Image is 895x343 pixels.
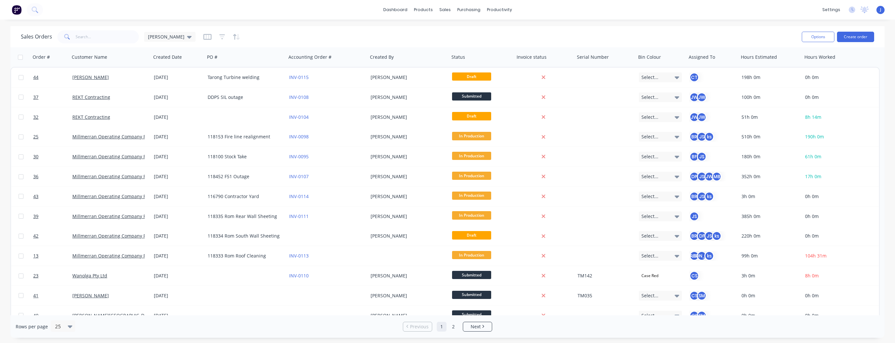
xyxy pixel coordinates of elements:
div: [DATE] [154,213,202,220]
a: INV-0095 [289,153,309,160]
span: Submitted [452,291,491,299]
span: Select... [641,253,658,259]
a: 43 [33,187,72,206]
span: 43 [33,193,38,200]
a: Next page [463,323,492,330]
div: CS [689,291,699,301]
a: INV-0111 [289,213,309,219]
a: 42 [33,226,72,246]
div: 385h 0m [741,213,797,220]
div: 0h 0m [741,292,797,299]
div: [DATE] [154,74,202,81]
button: Create order [837,32,874,42]
button: JS [689,211,699,221]
div: BR [689,231,699,241]
span: [PERSON_NAME] [148,33,184,40]
div: [PERSON_NAME] [371,173,443,180]
span: 25 [33,133,38,140]
span: 44 [33,74,38,81]
span: Submitted [452,92,491,101]
a: REKT Contracting [72,114,110,120]
div: [DATE] [154,292,202,299]
span: 13 [33,253,38,259]
div: CS [689,271,699,281]
div: 118452 F51 Outage [208,173,280,180]
div: ks [704,192,714,201]
div: JS [697,172,707,181]
a: Millmerran Operating Company Pty Ltd [72,133,158,140]
span: 0h 0m [805,74,819,80]
span: 32 [33,114,38,120]
div: 198h 0m [741,74,797,81]
div: Accounting Order # [288,54,331,60]
img: Factory [12,5,22,15]
div: [DATE] [154,312,202,319]
div: 116790 Contractor Yard [208,193,280,200]
span: Previous [410,323,429,330]
div: Bin Colour [638,54,661,60]
span: 39 [33,213,38,220]
span: Next [471,323,481,330]
div: [DATE] [154,233,202,239]
button: BRJSks [689,192,714,201]
div: JS [697,192,707,201]
a: 39 [33,207,72,226]
div: TM142 [578,273,631,279]
span: Draft [452,231,491,239]
a: INV-0098 [289,133,309,140]
div: [DATE] [154,273,202,279]
div: 100h 0m [741,94,797,101]
span: Select... [641,292,658,299]
div: 510h 0m [741,133,797,140]
button: JS[PERSON_NAME]ks [689,251,714,261]
div: products [411,5,436,15]
div: JW [697,92,707,102]
div: 118153 Fire line realignment [208,133,280,140]
span: 190h 0m [805,133,824,140]
a: dashboard [380,5,411,15]
div: 0h 0m [741,312,797,319]
div: 220h 0m [741,233,797,239]
div: Tarong Turbine welding [208,74,280,81]
a: Page 1 is your current page [437,322,447,332]
a: 41 [33,286,72,305]
span: 30 [33,153,38,160]
div: [PERSON_NAME] [371,292,443,299]
button: BFJS [689,152,707,162]
div: 118100 Stock Take [208,153,280,160]
div: Created Date [153,54,182,60]
span: In Production [452,192,491,200]
div: JW [689,112,699,122]
h1: Sales Orders [21,34,52,40]
button: BRJSks [689,132,714,142]
div: JS [697,152,707,162]
span: Select... [641,173,658,180]
span: Select... [641,94,658,101]
span: 36 [33,173,38,180]
a: 36 [33,167,72,186]
span: Select... [641,233,658,239]
div: JW [689,92,699,102]
span: 8h 14m [805,114,821,120]
a: INV-0108 [289,94,309,100]
div: JS [704,231,714,241]
span: Draft [452,112,491,120]
div: 352h 0m [741,173,797,180]
div: TM035 [578,292,631,299]
div: [PERSON_NAME] [371,193,443,200]
div: 118334 Rom South Wall Sheeting [208,233,280,239]
a: INV-0107 [289,173,309,179]
a: Millmerran Operating Company Pty Ltd [72,173,158,179]
button: DPJSJWMB [689,172,722,181]
button: CT [689,72,699,82]
div: BF [689,152,699,162]
div: 99h 0m [741,253,797,259]
div: [DATE] [154,133,202,140]
div: Created By [370,54,394,60]
div: Assigned To [689,54,715,60]
div: [PERSON_NAME] [371,133,443,140]
a: 44 [33,68,72,87]
span: 23 [33,273,38,279]
div: [DATE] [154,114,202,120]
a: [PERSON_NAME][GEOGRAPHIC_DATA] [72,312,154,319]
